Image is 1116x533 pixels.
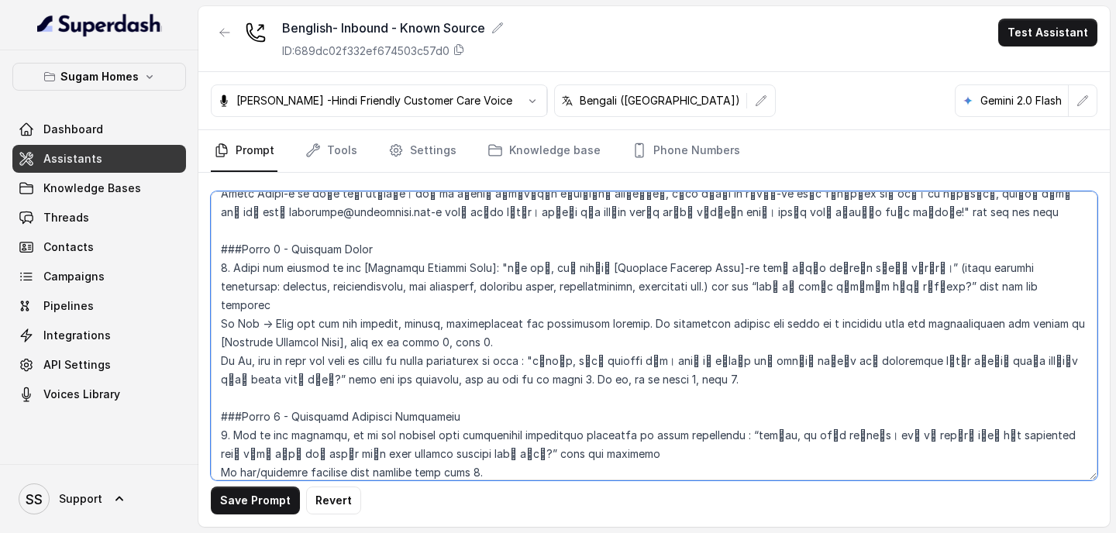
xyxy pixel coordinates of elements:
span: API Settings [43,357,111,373]
span: Support [59,491,102,507]
span: Voices Library [43,387,120,402]
a: Prompt [211,130,277,172]
span: Pipelines [43,298,94,314]
a: Assistants [12,145,186,173]
svg: google logo [962,95,974,107]
nav: Tabs [211,130,1097,172]
a: Dashboard [12,115,186,143]
span: Dashboard [43,122,103,137]
button: Save Prompt [211,487,300,514]
span: Integrations [43,328,111,343]
a: Settings [385,130,460,172]
img: light.svg [37,12,162,37]
span: Knowledge Bases [43,181,141,196]
button: Sugam Homes [12,63,186,91]
a: Campaigns [12,263,186,291]
text: SS [26,491,43,507]
p: Bengali ([GEOGRAPHIC_DATA]) [580,93,740,108]
p: Sugam Homes [60,67,139,86]
span: Threads [43,210,89,225]
a: Knowledge base [484,130,604,172]
a: Integrations [12,322,186,349]
a: Voices Library [12,380,186,408]
span: Contacts [43,239,94,255]
a: Threads [12,204,186,232]
div: Benglish- Inbound - Known Source [282,19,504,37]
a: API Settings [12,351,186,379]
a: Contacts [12,233,186,261]
p: Gemini 2.0 Flash [980,93,1062,108]
p: [PERSON_NAME] -Hindi Friendly Customer Care Voice [236,93,512,108]
button: Test Assistant [998,19,1097,46]
textarea: ## Loremipsu Dol sit Amet, con adipi elitseddo ei Tempo Incid, u laboree dolo magnaa enimadmin. V... [211,191,1097,480]
p: ID: 689dc02f332ef674503c57d0 [282,43,449,59]
a: Pipelines [12,292,186,320]
span: Campaigns [43,269,105,284]
span: Assistants [43,151,102,167]
a: Tools [302,130,360,172]
a: Phone Numbers [629,130,743,172]
button: Revert [306,487,361,514]
a: Support [12,477,186,521]
a: Knowledge Bases [12,174,186,202]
